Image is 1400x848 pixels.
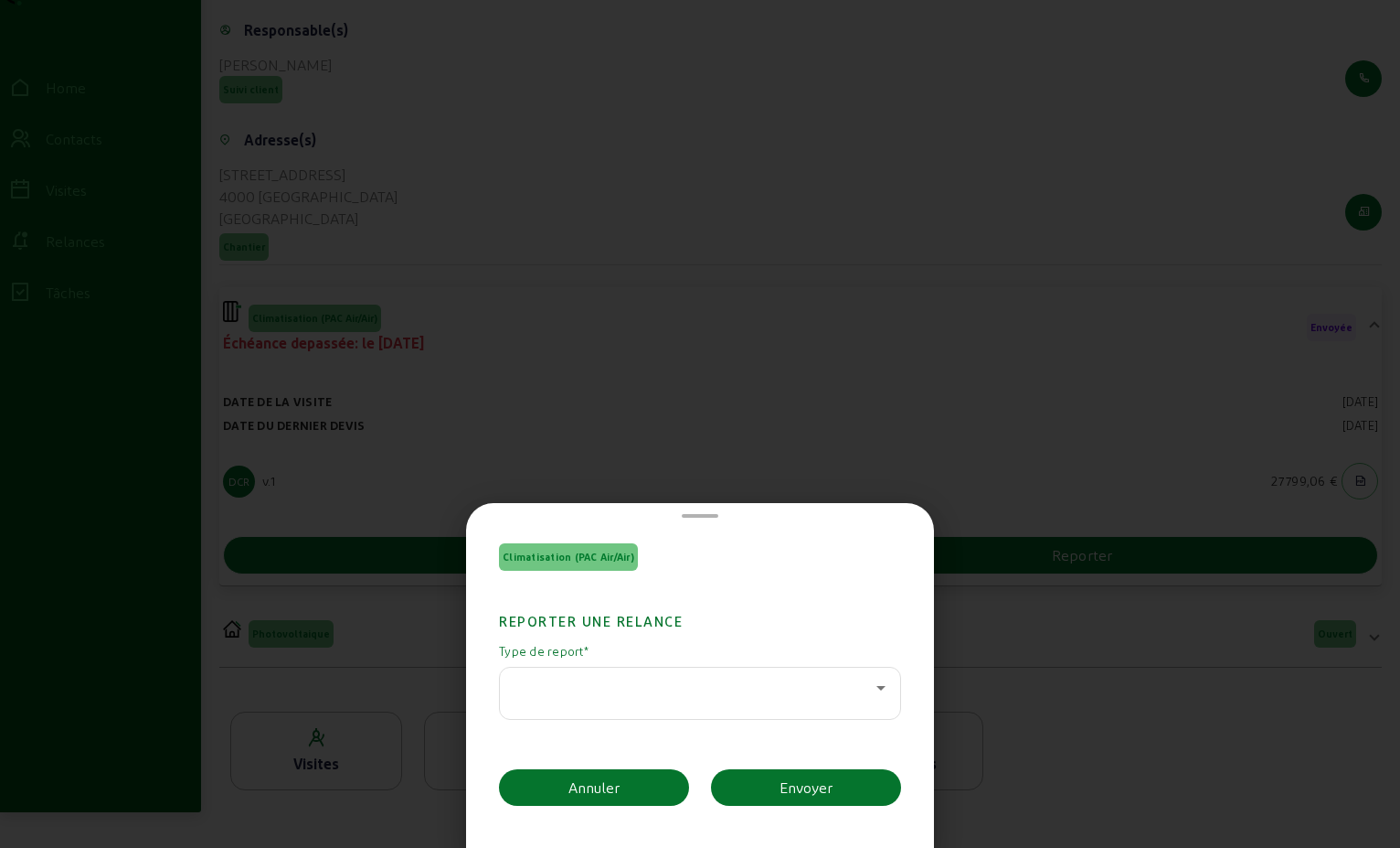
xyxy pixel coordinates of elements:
button: Annuler [499,769,689,806]
span: Climatisation (PAC Air/Air) [503,551,634,564]
div: Annuler [568,777,620,799]
mat-label: Type de report [499,643,901,660]
div: Envoyer [780,777,833,799]
h2: Reporter une relance [499,583,901,632]
button: Envoyer [711,769,901,806]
